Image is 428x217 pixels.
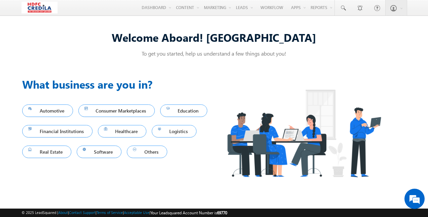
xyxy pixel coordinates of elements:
[158,127,190,136] span: Logistics
[22,2,58,13] img: Custom Logo
[28,147,65,156] span: Real Estate
[22,76,214,92] h3: What business are you in?
[104,127,141,136] span: Healthcare
[217,210,227,215] span: 69770
[214,76,394,190] img: Industry.png
[28,127,86,136] span: Financial Institutions
[69,210,96,215] a: Contact Support
[97,210,123,215] a: Terms of Service
[22,30,406,44] div: Welcome Aboard! [GEOGRAPHIC_DATA]
[84,106,149,115] span: Consumer Marketplaces
[83,147,116,156] span: Software
[166,106,201,115] span: Education
[22,50,406,57] p: To get you started, help us understand a few things about you!
[58,210,68,215] a: About
[124,210,149,215] a: Acceptable Use
[133,147,161,156] span: Others
[22,210,227,216] span: © 2025 LeadSquared | | | | |
[150,210,227,215] span: Your Leadsquared Account Number is
[28,106,67,115] span: Automotive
